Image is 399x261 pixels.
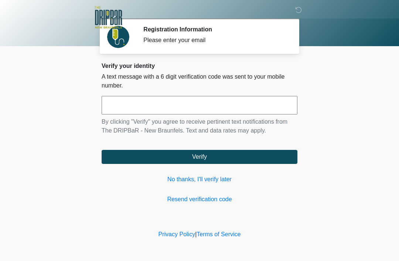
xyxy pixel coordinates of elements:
[158,231,195,237] a: Privacy Policy
[102,72,297,90] p: A text message with a 6 digit verification code was sent to your mobile number.
[107,26,129,48] img: Agent Avatar
[195,231,197,237] a: |
[102,175,297,184] a: No thanks, I'll verify later
[102,117,297,135] p: By clicking "Verify" you agree to receive pertinent text notifications from The DRIPBaR - New Bra...
[143,36,286,45] div: Please enter your email
[102,195,297,204] a: Resend verification code
[197,231,241,237] a: Terms of Service
[102,150,297,164] button: Verify
[102,62,297,69] h2: Verify your identity
[94,6,122,30] img: The DRIPBaR - New Braunfels Logo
